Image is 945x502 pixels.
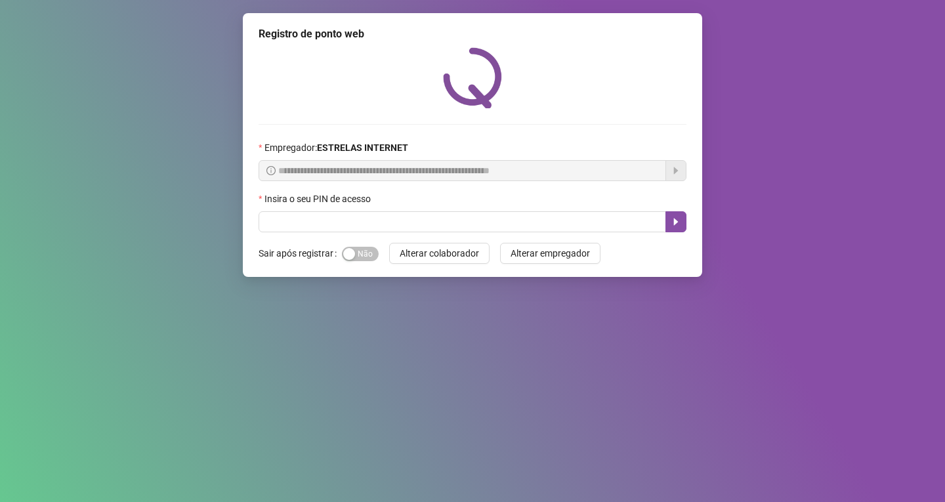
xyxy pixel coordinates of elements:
button: Alterar colaborador [389,243,490,264]
button: Alterar empregador [500,243,600,264]
img: QRPoint [443,47,502,108]
span: Alterar empregador [511,246,590,261]
span: caret-right [671,217,681,227]
label: Insira o seu PIN de acesso [259,192,379,206]
strong: ESTRELAS INTERNET [317,142,408,153]
span: Alterar colaborador [400,246,479,261]
label: Sair após registrar [259,243,342,264]
span: Empregador : [264,140,408,155]
div: Registro de ponto web [259,26,686,42]
span: info-circle [266,166,276,175]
